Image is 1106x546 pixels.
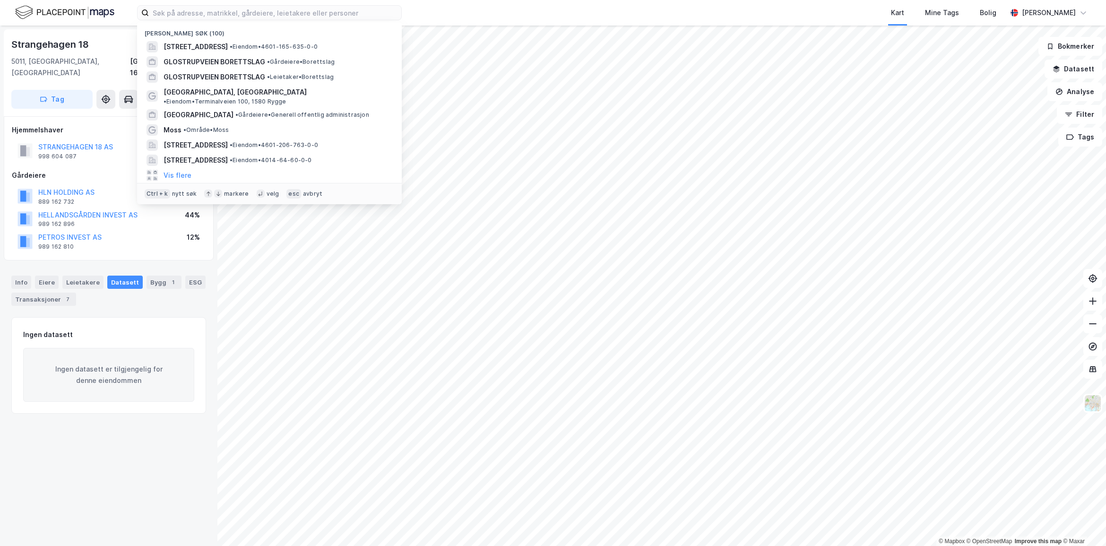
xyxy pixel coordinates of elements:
div: 12% [187,232,200,243]
div: Ctrl + k [145,189,170,199]
div: velg [267,190,279,198]
a: Mapbox [939,538,965,545]
div: esc [286,189,301,199]
button: Filter [1057,105,1102,124]
span: GLOSTRUPVEIEN BORETTSLAG [164,71,265,83]
div: 44% [185,209,200,221]
span: • [230,156,233,164]
span: [GEOGRAPHIC_DATA] [164,109,233,121]
div: Transaksjoner [11,293,76,306]
div: [PERSON_NAME] søk (100) [137,22,402,39]
span: Eiendom • 4014-64-60-0-0 [230,156,312,164]
div: Hjemmelshaver [12,124,206,136]
input: Søk på adresse, matrikkel, gårdeiere, leietakere eller personer [149,6,401,20]
div: Mine Tags [925,7,959,18]
span: Gårdeiere • Borettslag [267,58,335,66]
button: Tags [1058,128,1102,147]
div: Info [11,276,31,289]
span: Leietaker • Borettslag [267,73,334,81]
div: Bolig [980,7,996,18]
div: Leietakere [62,276,104,289]
span: • [183,126,186,133]
span: • [267,58,270,65]
span: • [235,111,238,118]
iframe: Chat Widget [1059,501,1106,546]
div: 5011, [GEOGRAPHIC_DATA], [GEOGRAPHIC_DATA] [11,56,130,78]
div: Ingen datasett [23,329,73,340]
div: [GEOGRAPHIC_DATA], 165/635 [130,56,206,78]
div: Gårdeiere [12,170,206,181]
span: • [164,98,166,105]
div: 7 [63,295,72,304]
div: Datasett [107,276,143,289]
div: Bygg [147,276,181,289]
span: [STREET_ADDRESS] [164,155,228,166]
div: Ingen datasett er tilgjengelig for denne eiendommen [23,348,194,402]
button: Tag [11,90,93,109]
div: 989 162 810 [38,243,74,251]
div: Strangehagen 18 [11,37,91,52]
div: avbryt [303,190,322,198]
a: Improve this map [1015,538,1062,545]
span: • [230,141,233,148]
span: Eiendom • 4601-165-635-0-0 [230,43,318,51]
div: ESG [185,276,206,289]
span: Gårdeiere • Generell offentlig administrasjon [235,111,369,119]
div: [PERSON_NAME] [1022,7,1076,18]
div: 1 [168,277,178,287]
span: Eiendom • 4601-206-763-0-0 [230,141,318,149]
span: • [267,73,270,80]
span: GLOSTRUPVEIEN BORETTSLAG [164,56,265,68]
span: Område • Moss [183,126,229,134]
img: logo.f888ab2527a4732fd821a326f86c7f29.svg [15,4,114,21]
span: Eiendom • Terminalveien 100, 1580 Rygge [164,98,286,105]
div: nytt søk [172,190,197,198]
button: Datasett [1045,60,1102,78]
span: [STREET_ADDRESS] [164,41,228,52]
div: Kart [891,7,904,18]
span: [STREET_ADDRESS] [164,139,228,151]
button: Bokmerker [1038,37,1102,56]
div: Eiere [35,276,59,289]
span: • [230,43,233,50]
div: markere [224,190,249,198]
div: 998 604 087 [38,153,77,160]
span: Moss [164,124,181,136]
div: Kontrollprogram for chat [1059,501,1106,546]
button: Analyse [1047,82,1102,101]
span: [GEOGRAPHIC_DATA], [GEOGRAPHIC_DATA] [164,87,307,98]
div: 989 162 896 [38,220,75,228]
div: 889 162 732 [38,198,74,206]
img: Z [1084,394,1102,412]
button: Vis flere [164,170,191,181]
a: OpenStreetMap [967,538,1012,545]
